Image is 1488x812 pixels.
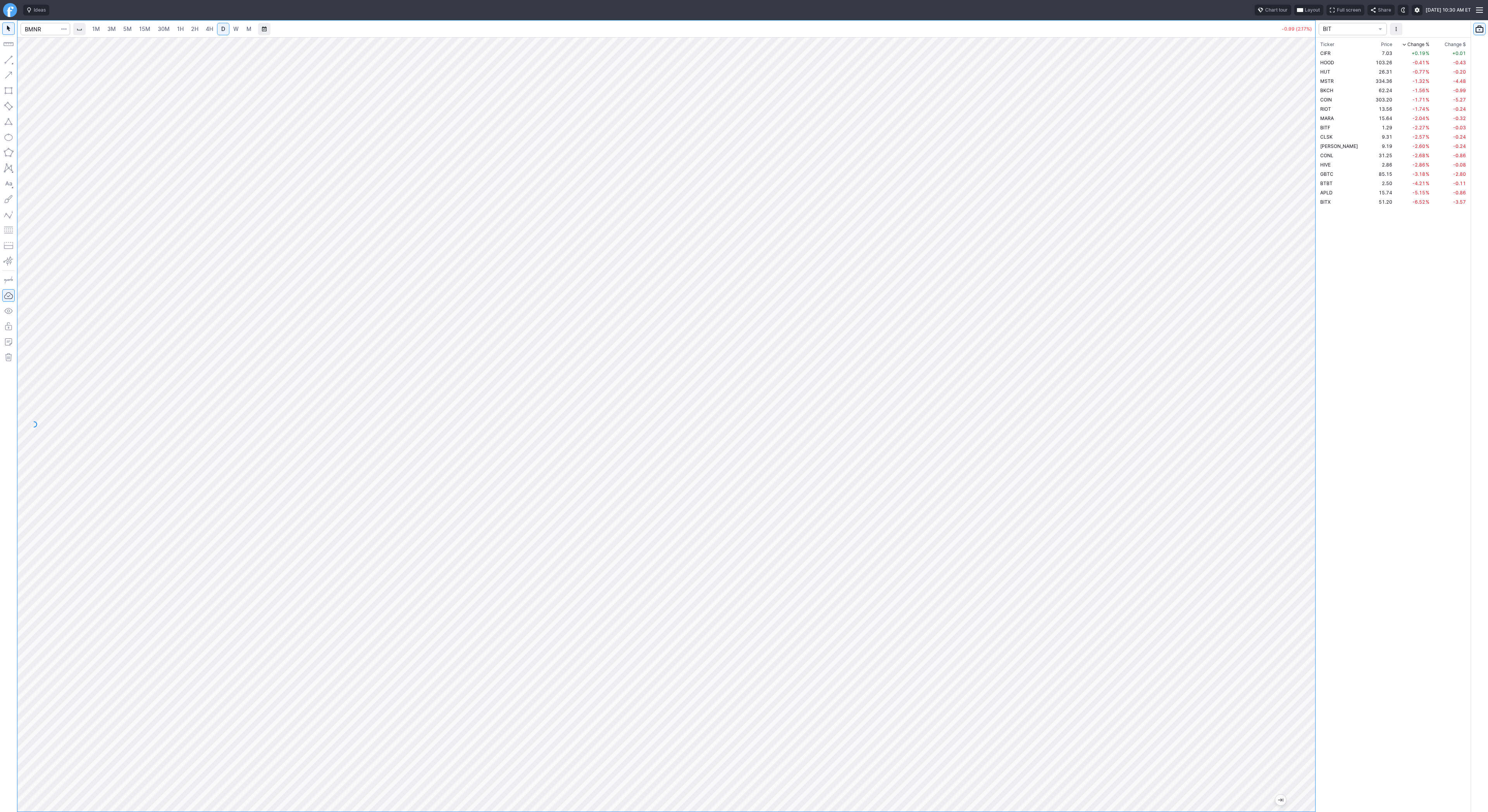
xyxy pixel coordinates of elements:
span: % [1426,190,1429,196]
button: XABCD [2,162,15,174]
button: Ellipse [2,131,15,143]
span: Layout [1305,6,1320,14]
span: 1M [92,26,100,32]
a: W [230,23,242,35]
button: Text [2,177,15,190]
button: Rectangle [2,84,15,97]
button: Anchored VWAP [2,255,15,267]
span: -1.56 [1412,88,1425,93]
span: HUT [1320,69,1330,75]
span: -0.11 [1453,180,1466,186]
span: -2.60 [1412,143,1425,149]
a: 5M [120,23,135,35]
span: % [1426,153,1429,158]
span: -2.27 [1412,125,1425,130]
span: -0.32 [1453,115,1466,121]
span: D [221,26,225,32]
span: -2.68 [1412,153,1425,158]
span: -3.18 [1412,171,1425,177]
span: -5.27 [1453,97,1466,103]
button: Mouse [2,22,15,35]
span: APLD [1320,190,1333,196]
td: 31.25 [1369,151,1394,160]
span: % [1426,171,1429,177]
button: Search [59,23,69,35]
span: % [1426,106,1429,112]
td: 15.74 [1369,188,1394,197]
span: 30M [158,26,170,32]
span: W [233,26,239,32]
a: 3M [104,23,119,35]
span: MSTR [1320,78,1334,84]
a: 2H [188,23,202,35]
span: -0.24 [1453,143,1466,149]
span: MARA [1320,115,1334,121]
button: Brush [2,193,15,205]
td: 103.26 [1369,58,1394,67]
span: -2.57 [1412,134,1425,140]
span: BKCH [1320,88,1333,93]
button: Polygon [2,146,15,159]
span: 2H [191,26,198,32]
button: Remove all autosaved drawings [2,351,15,364]
span: % [1426,125,1429,130]
span: -0.08 [1453,162,1466,168]
span: -3.57 [1453,199,1466,205]
button: Arrow [2,69,15,81]
td: 15.64 [1369,113,1394,123]
span: +0.01 [1452,50,1466,56]
input: Search [21,23,70,35]
a: 4H [202,23,217,35]
button: Toggle dark mode [1398,5,1409,15]
button: Share [1367,5,1395,15]
span: Change % [1407,41,1429,48]
button: Drawing mode: Single [2,274,15,286]
span: -0.41 [1412,60,1425,65]
a: 1M [89,23,103,35]
span: Change $ [1445,41,1466,48]
span: 1H [177,26,184,32]
span: % [1426,97,1429,103]
p: -0.99 (2.17%) [1282,27,1312,31]
span: % [1426,78,1429,84]
span: % [1426,134,1429,140]
span: 4H [206,26,213,32]
span: % [1426,115,1429,121]
span: CLSK [1320,134,1333,140]
td: 2.86 [1369,160,1394,169]
span: % [1426,180,1429,186]
button: Add note [2,336,15,348]
span: -0.86 [1453,190,1466,196]
span: -2.80 [1453,171,1466,177]
td: 51.20 [1369,197,1394,206]
span: -0.24 [1453,106,1466,112]
td: 2.50 [1369,179,1394,188]
a: Finviz.com [3,3,17,17]
td: 85.15 [1369,169,1394,179]
td: 7.03 [1369,48,1394,58]
span: HIVE [1320,162,1331,168]
button: Line [2,53,15,66]
button: Lock drawings [2,320,15,333]
span: BIT [1323,25,1375,33]
span: % [1426,143,1429,149]
span: Full screen [1337,6,1361,14]
span: -0.86 [1453,153,1466,158]
span: % [1426,60,1429,65]
a: 15M [136,23,154,35]
span: -0.24 [1453,134,1466,140]
button: Drawings Autosave: On [2,289,15,302]
a: D [217,23,229,35]
span: BITX [1320,199,1331,205]
span: [DATE] 10:30 AM ET [1426,6,1471,14]
span: -0.20 [1453,69,1466,75]
span: Ideas [34,6,46,14]
button: portfolio-watchlist-select [1319,23,1387,35]
button: More [1390,23,1402,35]
button: Position [2,239,15,252]
td: 1.29 [1369,123,1394,132]
span: -2.86 [1412,162,1425,168]
span: GBTC [1320,171,1333,177]
span: -0.43 [1453,60,1466,65]
button: Ideas [23,5,49,15]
